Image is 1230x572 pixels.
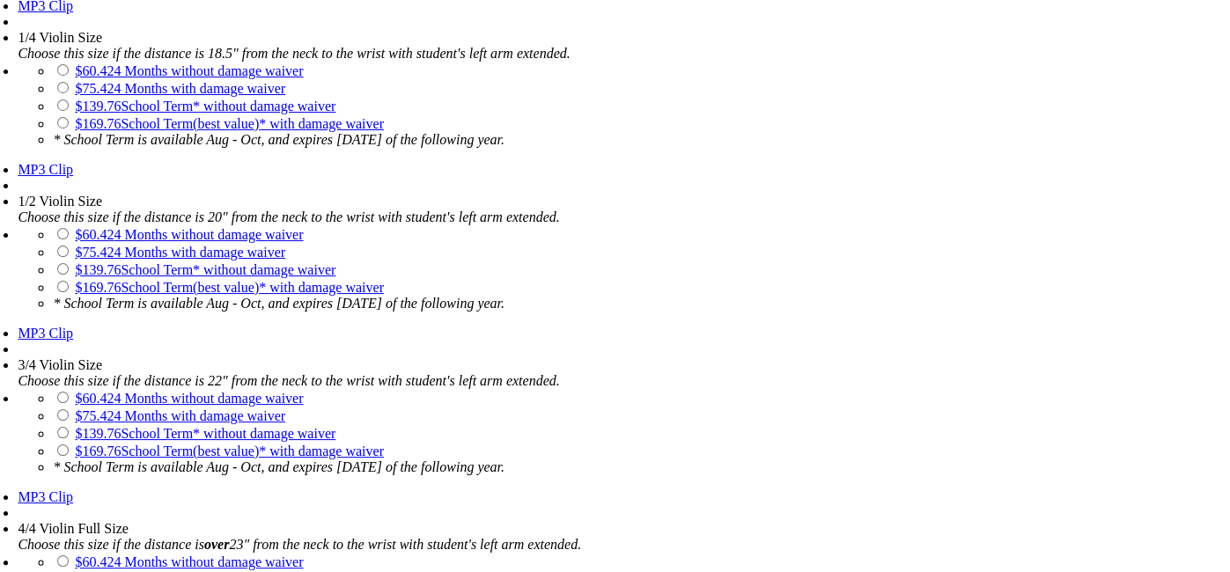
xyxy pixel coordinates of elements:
span: $139.76 [75,262,121,277]
a: MP3 Clip [18,489,73,504]
div: 3/4 Violin Size [18,357,1054,373]
strong: over [204,537,229,552]
span: $139.76 [75,426,121,441]
em: * School Term is available Aug - Oct, and expires [DATE] of the following year. [53,132,505,147]
span: $60.42 [75,227,114,242]
span: $60.42 [75,391,114,406]
em: Choose this size if the distance is 20" from the neck to the wrist with student's left arm extended. [18,209,559,224]
span: $75.42 [75,408,114,423]
span: $75.42 [75,245,114,260]
a: MP3 Clip [18,326,73,341]
a: $60.424 Months without damage waiver [75,554,303,569]
em: * School Term is available Aug - Oct, and expires [DATE] of the following year. [53,296,505,311]
span: $139.76 [75,99,121,114]
a: $139.76School Term* without damage waiver [75,262,335,277]
span: $169.76 [75,116,121,131]
a: $75.424 Months with damage waiver [75,81,285,96]
span: $75.42 [75,81,114,96]
em: Choose this size if the distance is 22" from the neck to the wrist with student's left arm extended. [18,373,559,388]
div: 4/4 Violin Full Size [18,521,1054,537]
a: $60.424 Months without damage waiver [75,391,303,406]
a: $169.76School Term(best value)* with damage waiver [75,116,384,131]
a: $60.424 Months without damage waiver [75,63,303,78]
span: $60.42 [75,554,114,569]
em: Choose this size if the distance is 23" from the neck to the wrist with student's left arm extended. [18,537,581,552]
span: $60.42 [75,63,114,78]
a: $169.76School Term(best value)* with damage waiver [75,444,384,458]
span: $169.76 [75,444,121,458]
a: $169.76School Term(best value)* with damage waiver [75,280,384,295]
em: Choose this size if the distance is 18.5" from the neck to the wrist with student's left arm exte... [18,46,570,61]
div: 1/4 Violin Size [18,30,1054,46]
div: 1/2 Violin Size [18,194,1054,209]
a: $139.76School Term* without damage waiver [75,99,335,114]
span: $169.76 [75,280,121,295]
a: $60.424 Months without damage waiver [75,227,303,242]
a: $75.424 Months with damage waiver [75,408,285,423]
a: $75.424 Months with damage waiver [75,245,285,260]
a: $139.76School Term* without damage waiver [75,426,335,441]
em: * School Term is available Aug - Oct, and expires [DATE] of the following year. [53,459,505,474]
a: MP3 Clip [18,162,73,177]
